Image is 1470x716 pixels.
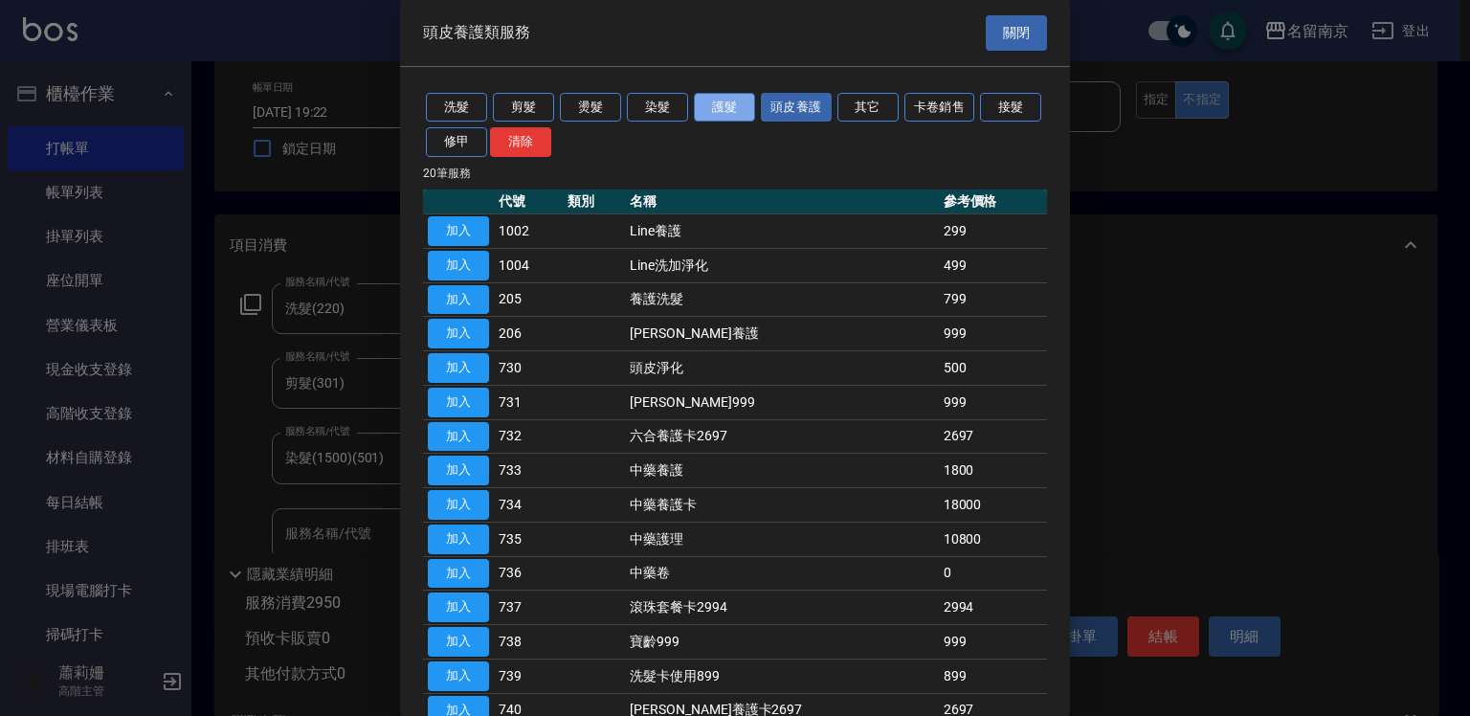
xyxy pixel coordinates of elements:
button: 加入 [428,593,489,622]
button: 加入 [428,490,489,520]
td: 799 [939,282,1047,317]
td: 299 [939,214,1047,249]
td: 2994 [939,591,1047,625]
button: 染髮 [627,93,688,123]
td: 中藥養護卡 [625,488,938,523]
button: 修甲 [426,127,487,157]
td: 733 [494,454,563,488]
td: 736 [494,556,563,591]
button: 卡卷銷售 [904,93,975,123]
td: 2697 [939,419,1047,454]
button: 頭皮養護 [761,93,832,123]
button: 加入 [428,456,489,485]
td: 1800 [939,454,1047,488]
button: 剪髮 [493,93,554,123]
p: 20 筆服務 [423,165,1047,182]
button: 加入 [428,388,489,417]
button: 加入 [428,353,489,383]
td: 頭皮淨化 [625,351,938,386]
td: 737 [494,591,563,625]
td: [PERSON_NAME]養護 [625,317,938,351]
td: 899 [939,659,1047,693]
td: Line養護 [625,214,938,249]
button: 接髮 [980,93,1041,123]
button: 加入 [428,525,489,554]
button: 加入 [428,627,489,657]
td: 732 [494,419,563,454]
td: 滾珠套餐卡2994 [625,591,938,625]
button: 加入 [428,285,489,315]
td: 730 [494,351,563,386]
td: 六合養護卡2697 [625,419,938,454]
td: 735 [494,522,563,556]
td: 731 [494,385,563,419]
td: 中藥護理 [625,522,938,556]
td: 999 [939,317,1047,351]
button: 加入 [428,559,489,589]
th: 代號 [494,190,563,214]
button: 加入 [428,251,489,280]
td: 499 [939,248,1047,282]
td: 205 [494,282,563,317]
th: 參考價格 [939,190,1047,214]
button: 加入 [428,216,489,246]
td: 寶齡999 [625,625,938,660]
td: 1004 [494,248,563,282]
span: 頭皮養護類服務 [423,23,530,42]
button: 加入 [428,422,489,452]
button: 加入 [428,661,489,691]
button: 護髮 [694,93,755,123]
td: Line洗加淨化 [625,248,938,282]
td: 洗髮卡使用899 [625,659,938,693]
td: 999 [939,385,1047,419]
button: 加入 [428,319,489,348]
button: 關閉 [986,15,1047,51]
td: 739 [494,659,563,693]
td: 0 [939,556,1047,591]
td: 999 [939,625,1047,660]
th: 類別 [563,190,625,214]
td: 養護洗髮 [625,282,938,317]
th: 名稱 [625,190,938,214]
button: 其它 [837,93,899,123]
td: 1002 [494,214,563,249]
td: 500 [939,351,1047,386]
td: 206 [494,317,563,351]
td: 中藥養護 [625,454,938,488]
td: 18000 [939,488,1047,523]
button: 清除 [490,127,551,157]
button: 燙髮 [560,93,621,123]
td: 10800 [939,522,1047,556]
button: 洗髮 [426,93,487,123]
td: [PERSON_NAME]999 [625,385,938,419]
td: 中藥卷 [625,556,938,591]
td: 734 [494,488,563,523]
td: 738 [494,625,563,660]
